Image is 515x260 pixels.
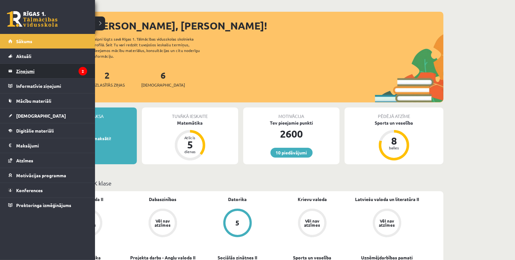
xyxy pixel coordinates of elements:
[92,18,443,33] div: [PERSON_NAME], [PERSON_NAME]!
[16,79,87,93] legend: Informatīvie ziņojumi
[7,11,58,27] a: Rīgas 1. Tālmācības vidusskola
[141,69,185,88] a: 6[DEMOGRAPHIC_DATA]
[8,153,87,168] a: Atzīmes
[243,126,340,141] div: 2600
[8,108,87,123] a: [DEMOGRAPHIC_DATA]
[41,179,441,187] p: Mācību plāns 12.b2 JK klase
[16,158,33,163] span: Atzīmes
[345,107,443,120] div: Pēdējā atzīme
[16,64,87,78] legend: Ziņojumi
[142,107,238,120] div: Tuvākā ieskaite
[8,49,87,63] a: Aktuāli
[8,79,87,93] a: Informatīvie ziņojumi
[228,196,247,203] a: Datorika
[385,146,404,150] div: balles
[89,69,125,88] a: 2Neizlasītās ziņas
[378,219,396,227] div: Vēl nav atzīmes
[92,36,211,59] div: Laipni lūgts savā Rīgas 1. Tālmācības vidusskolas skolnieka profilā. Šeit Tu vari redzēt tuvojošo...
[8,138,87,153] a: Maksājumi
[181,136,200,140] div: Atlicis
[89,82,125,88] span: Neizlasītās ziņas
[8,183,87,198] a: Konferences
[181,150,200,153] div: dienas
[181,140,200,150] div: 5
[16,187,43,193] span: Konferences
[355,196,419,203] a: Latviešu valoda un literatūra II
[141,82,185,88] span: [DEMOGRAPHIC_DATA]
[8,64,87,78] a: Ziņojumi2
[275,209,350,238] a: Vēl nav atzīmes
[298,196,327,203] a: Krievu valoda
[149,196,177,203] a: Dabaszinības
[8,34,87,49] a: Sākums
[8,168,87,183] a: Motivācijas programma
[350,209,424,238] a: Vēl nav atzīmes
[200,209,275,238] a: 5
[154,219,172,227] div: Vēl nav atzīmes
[16,172,66,178] span: Motivācijas programma
[125,209,200,238] a: Vēl nav atzīmes
[385,136,404,146] div: 8
[16,98,51,104] span: Mācību materiāli
[345,120,443,161] a: Sports un veselība 8 balles
[16,128,54,133] span: Digitālie materiāli
[16,138,87,153] legend: Maksājumi
[243,107,340,120] div: Motivācija
[303,219,321,227] div: Vēl nav atzīmes
[243,120,340,126] div: Tev pieejamie punkti
[142,120,238,126] div: Matemātika
[8,94,87,108] a: Mācību materiāli
[16,53,31,59] span: Aktuāli
[16,113,66,119] span: [DEMOGRAPHIC_DATA]
[142,120,238,161] a: Matemātika Atlicis 5 dienas
[16,202,71,208] span: Proktoringa izmēģinājums
[236,219,240,226] div: 5
[8,198,87,212] a: Proktoringa izmēģinājums
[270,148,313,158] a: 10 piedāvājumi
[16,38,32,44] span: Sākums
[345,120,443,126] div: Sports un veselība
[8,123,87,138] a: Digitālie materiāli
[79,67,87,75] i: 2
